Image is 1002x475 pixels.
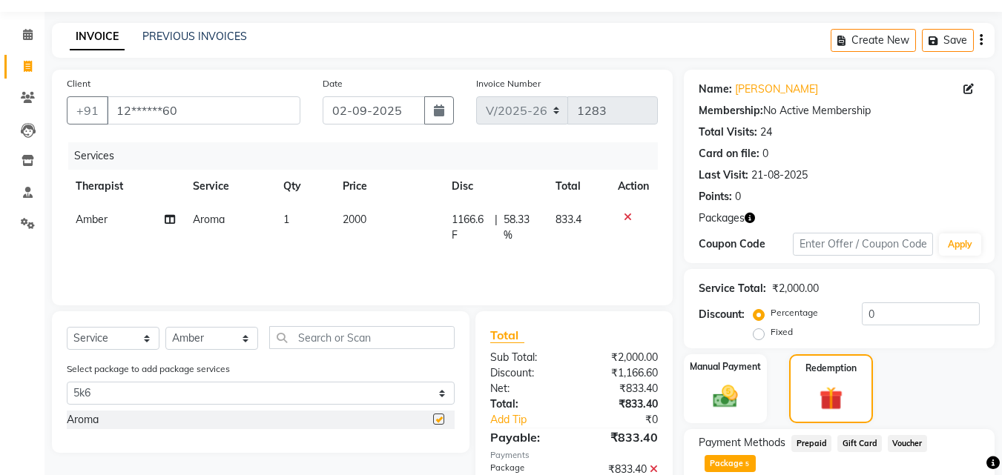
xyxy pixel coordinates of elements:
[791,435,831,452] span: Prepaid
[771,306,818,319] label: Percentage
[479,428,574,446] div: Payable:
[68,142,669,170] div: Services
[699,210,745,226] span: Packages
[699,307,745,322] div: Discount:
[67,170,184,203] th: Therapist
[699,146,759,162] div: Card on file:
[479,396,574,412] div: Total:
[574,428,669,446] div: ₹833.40
[490,328,524,343] span: Total
[184,170,274,203] th: Service
[343,213,366,226] span: 2000
[479,412,590,428] a: Add Tip
[547,170,610,203] th: Total
[837,435,882,452] span: Gift Card
[771,325,793,339] label: Fixed
[735,82,818,97] a: [PERSON_NAME]
[705,382,745,411] img: _cash.svg
[812,384,850,413] img: _gift.svg
[490,449,658,462] div: Payments
[269,326,455,349] input: Search or Scan
[699,236,792,252] div: Coupon Code
[699,167,748,183] div: Last Visit:
[609,170,658,203] th: Action
[452,212,489,243] span: 1166.6 F
[274,170,334,203] th: Qty
[574,365,669,381] div: ₹1,166.60
[751,167,808,183] div: 21-08-2025
[762,146,768,162] div: 0
[479,381,574,396] div: Net:
[699,435,785,451] span: Payment Methods
[793,233,933,256] input: Enter Offer / Coupon Code
[479,365,574,381] div: Discount:
[690,360,761,373] label: Manual Payment
[705,455,756,472] span: Package
[699,281,766,296] div: Service Total:
[67,412,99,428] div: Aroma
[735,189,741,205] div: 0
[70,24,125,50] a: INVOICE
[323,77,343,90] label: Date
[334,170,443,203] th: Price
[504,212,538,243] span: 58.33 %
[495,212,498,243] span: |
[76,213,108,226] span: Amber
[283,213,289,226] span: 1
[142,30,247,43] a: PREVIOUS INVOICES
[831,29,916,52] button: Create New
[67,362,230,376] label: Select package to add package services
[699,82,732,97] div: Name:
[193,213,225,226] span: Aroma
[699,124,757,140] div: Total Visits:
[922,29,974,52] button: Save
[805,362,857,375] label: Redemption
[574,381,669,396] div: ₹833.40
[699,103,763,119] div: Membership:
[107,96,300,124] input: Search by Name/Mobile/Email/Code
[760,124,772,140] div: 24
[699,103,980,119] div: No Active Membership
[479,350,574,365] div: Sub Total:
[476,77,541,90] label: Invoice Number
[443,170,547,203] th: Disc
[772,281,819,296] div: ₹2,000.00
[67,96,108,124] button: +91
[67,77,90,90] label: Client
[743,460,751,469] span: 5
[939,233,981,256] button: Apply
[556,213,581,226] span: 833.4
[590,412,670,428] div: ₹0
[574,396,669,412] div: ₹833.40
[699,189,732,205] div: Points:
[574,350,669,365] div: ₹2,000.00
[888,435,927,452] span: Voucher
